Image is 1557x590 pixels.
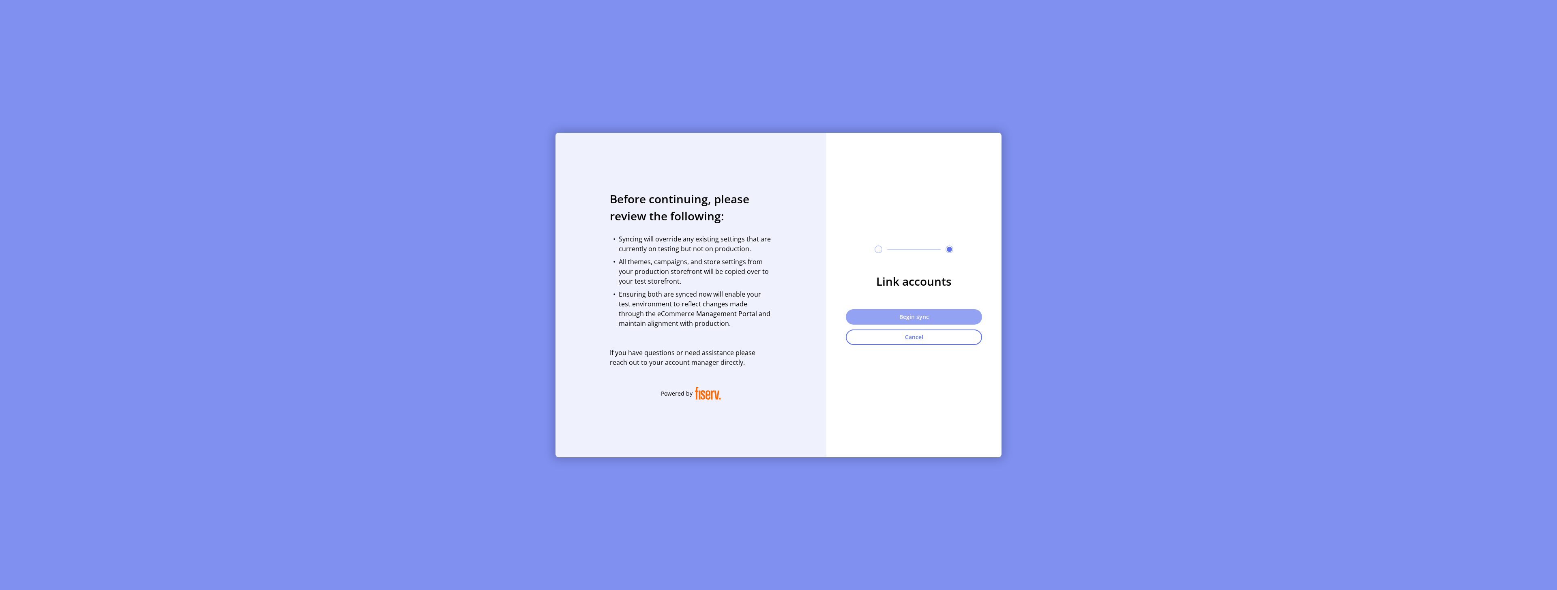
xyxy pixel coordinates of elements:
button: Cancel [846,329,982,345]
span: Powered by [661,389,693,398]
button: Begin sync [846,309,982,325]
h3: Link accounts [846,273,982,290]
span: • [613,289,616,299]
span: Ensuring both are synced now will enable your test environment to reflect changes made through th... [619,289,772,328]
span: • [613,234,616,244]
span: Syncing will override any existing settings that are currently on testing but not on production. [619,234,772,254]
span: • [613,257,616,267]
span: All themes, campaigns, and store settings from your production storefront will be copied over to ... [619,257,772,286]
span: If you have questions or need assistance please reach out to your account manager directly. [610,348,772,367]
h3: Before continuing, please review the following: [610,190,881,224]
